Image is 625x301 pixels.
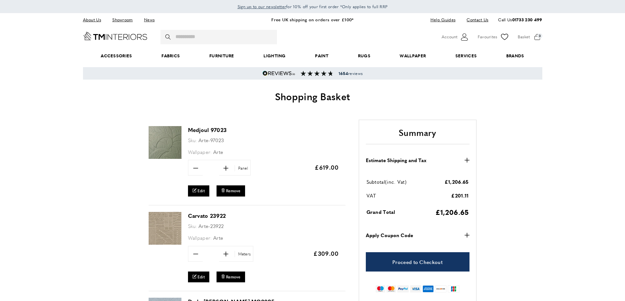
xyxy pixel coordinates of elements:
[238,4,388,9] span: for 10% off your first order *Only applies to full RRP
[435,285,447,292] img: discover
[188,234,212,241] span: Wallpaper:
[149,240,181,246] a: Carvato 23922
[235,251,253,257] span: Meters
[213,234,223,241] span: Arte
[512,16,542,23] a: 01733 230 499
[195,46,249,66] a: Furniture
[435,207,469,217] span: £1,206.65
[271,16,353,23] a: Free UK shipping on orders over £100*
[315,163,339,171] span: £619.00
[301,71,333,76] img: Reviews section
[235,165,250,171] span: Panel
[366,178,385,185] span: Subtotal
[366,252,469,272] a: Proceed to Checkout
[198,188,205,194] span: Edit
[238,4,286,9] span: Sign up to our newsletter
[410,285,421,292] img: visa
[366,231,469,239] button: Apply Coupon Code
[397,285,409,292] img: paypal
[217,185,245,196] button: Remove Medjoul 97023
[491,46,539,66] a: Brands
[83,15,106,24] a: About Us
[198,137,224,143] span: Arte-97023
[426,15,460,24] a: Help Guides
[339,71,363,76] span: reviews
[149,154,181,160] a: Medjoul 97023
[147,46,195,66] a: Fabrics
[366,192,376,199] span: VAT
[188,148,212,155] span: Wallpaper:
[188,272,210,282] a: Edit Carvato 23922
[238,3,286,10] a: Sign up to our newsletter
[107,15,137,24] a: Showroom
[498,16,542,23] p: Call Us
[149,126,181,159] img: Medjoul 97023
[86,46,147,66] span: Accessories
[366,231,413,239] strong: Apply Coupon Code
[149,212,181,245] img: Carvato 23922
[226,274,240,280] span: Remove
[376,285,385,292] img: maestro
[188,126,227,134] a: Medjoul 97023
[441,46,491,66] a: Services
[217,272,245,282] button: Remove Carvato 23922
[366,156,469,164] button: Estimate Shipping and Tax
[301,46,343,66] a: Paint
[385,178,406,185] span: (inc. Vat)
[423,285,434,292] img: american-express
[448,285,459,292] img: jcb
[478,33,497,40] span: Favourites
[343,46,385,66] a: Rugs
[188,222,197,229] span: Sku:
[275,89,350,103] span: Shopping Basket
[478,32,510,42] a: Favourites
[462,15,488,24] a: Contact Us
[249,46,301,66] a: Lighting
[262,71,295,76] img: Reviews.io 5 stars
[386,285,396,292] img: mastercard
[313,249,339,257] span: £309.00
[188,137,197,143] span: Sku:
[83,32,147,40] a: Go to Home page
[366,156,427,164] strong: Estimate Shipping and Tax
[339,70,348,76] strong: 1654
[188,212,226,219] a: Carvato 23922
[451,192,469,199] span: £201.11
[442,32,469,42] button: Customer Account
[445,178,469,185] span: £1,206.65
[366,208,395,215] span: Grand Total
[139,15,159,24] a: News
[198,274,205,280] span: Edit
[188,185,210,196] a: Edit Medjoul 97023
[198,222,224,229] span: Arte-23922
[226,188,240,194] span: Remove
[442,33,457,40] span: Account
[366,127,469,144] h2: Summary
[385,46,441,66] a: Wallpaper
[213,148,223,155] span: Arte
[165,30,172,44] button: Search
